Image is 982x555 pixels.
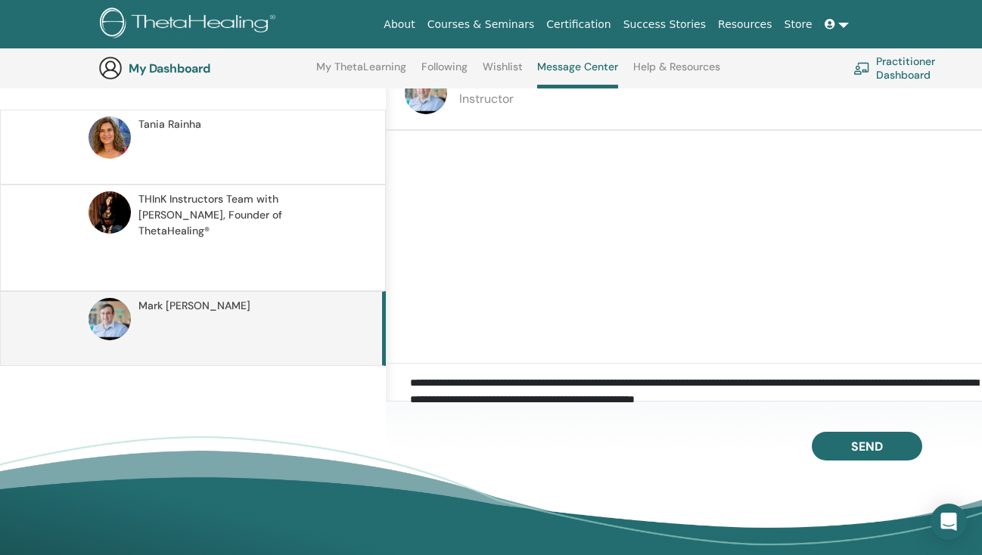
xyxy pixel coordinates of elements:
[100,8,281,42] img: logo.png
[138,191,353,239] span: THInK Instructors Team with [PERSON_NAME], Founder of ThetaHealing®
[483,60,523,85] a: Wishlist
[316,60,406,85] a: My ThetaLearning
[405,72,447,114] img: default.jpg
[537,60,618,88] a: Message Center
[851,439,883,454] span: Send
[540,11,617,39] a: Certification
[89,298,131,340] img: default.jpg
[931,504,967,540] div: Open Intercom Messenger
[459,73,584,88] span: Mark [PERSON_NAME]
[778,11,819,39] a: Store
[129,61,280,76] h3: My Dashboard
[853,62,870,74] img: chalkboard-teacher.svg
[138,298,250,314] span: Mark [PERSON_NAME]
[138,116,201,132] span: Tania Rainha
[853,51,981,85] a: Practitioner Dashboard
[459,90,584,108] p: Instructor
[633,60,720,85] a: Help & Resources
[378,11,421,39] a: About
[421,60,468,85] a: Following
[712,11,778,39] a: Resources
[617,11,712,39] a: Success Stories
[421,11,541,39] a: Courses & Seminars
[98,56,123,80] img: generic-user-icon.jpg
[89,116,131,159] img: default.jpg
[812,432,922,460] button: Send
[89,191,131,234] img: default.jpg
